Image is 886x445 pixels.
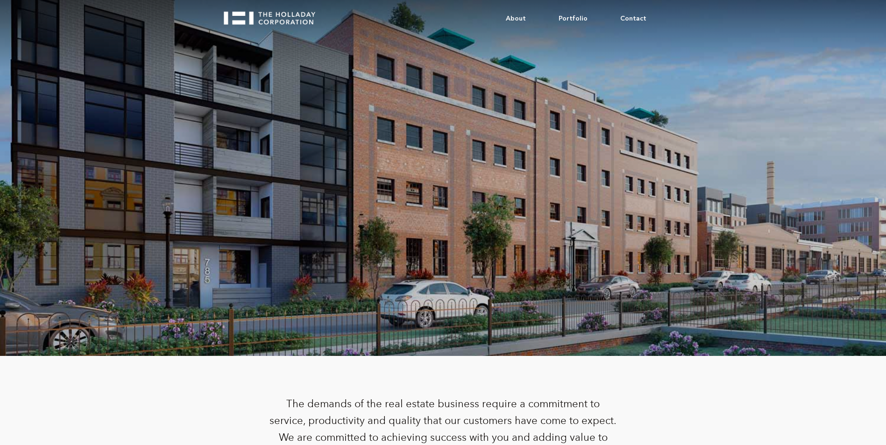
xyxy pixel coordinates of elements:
[224,5,324,25] a: home
[345,149,541,179] h1: Partner with Us
[542,5,604,33] a: Portfolio
[489,5,542,33] a: About
[604,5,663,33] a: Contact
